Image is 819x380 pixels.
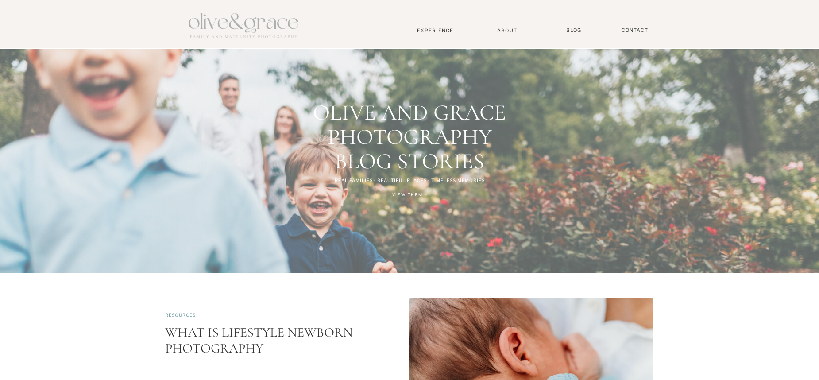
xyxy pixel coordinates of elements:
a: BLOG [563,27,585,34]
a: Resources [165,312,196,318]
a: About [494,27,521,33]
a: What is Lifestyle Newborn Photography [165,324,353,357]
p: Real families • beautiful places • Timeless Memories [287,178,532,183]
a: View Them > [367,191,452,201]
h1: Olive and Grace Photography Blog Stories [305,101,514,148]
a: Contact [617,27,653,34]
a: Experience [406,27,464,34]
